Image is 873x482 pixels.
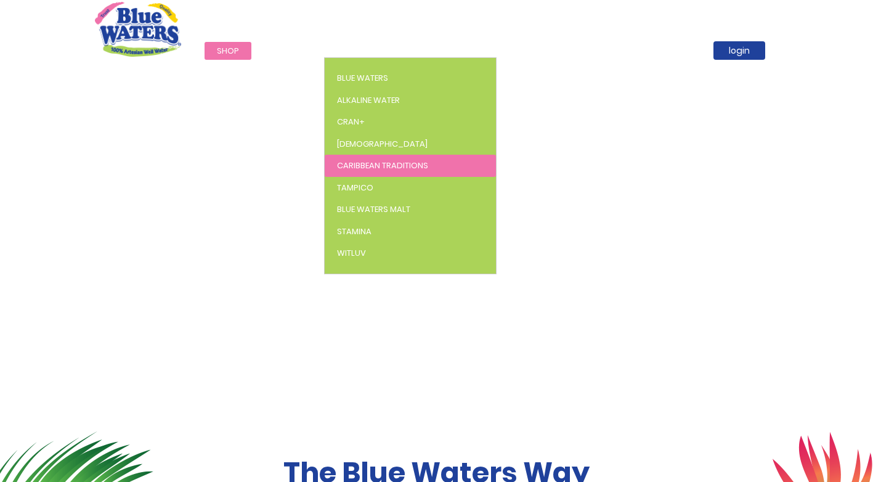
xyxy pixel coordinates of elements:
span: Services [270,45,306,57]
span: Blue Waters Malt [337,203,410,215]
span: Brands [336,45,368,57]
span: Tampico [337,182,373,194]
span: WitLuv [337,247,366,259]
span: Caribbean Traditions [337,160,428,171]
a: login [713,41,765,60]
span: Blue Waters [337,72,388,84]
span: Call Now : [625,2,668,14]
span: Stamina [337,226,372,237]
a: support [560,42,621,60]
a: store logo [95,2,181,56]
span: Cran+ [337,116,365,128]
span: [DEMOGRAPHIC_DATA] [337,138,428,150]
p: [PHONE_NUMBER] [625,2,748,15]
a: Promotions [621,42,699,60]
a: about us [391,42,455,60]
a: News [455,42,501,60]
span: Shop [217,45,239,57]
a: careers [501,42,560,60]
span: Alkaline Water [337,94,400,106]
